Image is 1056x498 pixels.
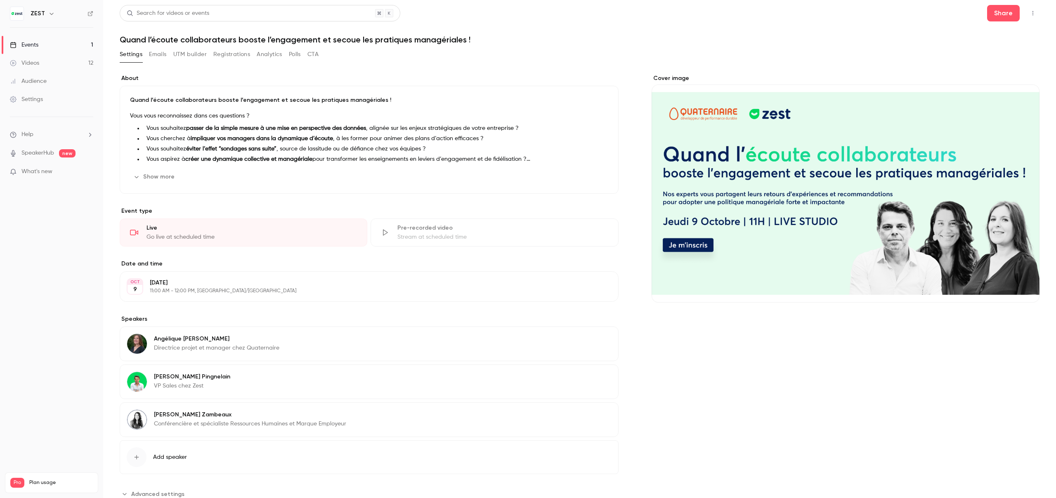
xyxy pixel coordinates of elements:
[128,279,142,285] div: OCT
[10,478,24,488] span: Pro
[154,411,346,419] p: [PERSON_NAME] Zambeaux
[150,288,575,294] p: 11:00 AM - 12:00 PM, [GEOGRAPHIC_DATA]/[GEOGRAPHIC_DATA]
[143,124,608,133] li: Vous souhaitez , alignée sur les enjeux stratégiques de votre entreprise ?
[127,9,209,18] div: Search for videos or events
[186,125,366,131] strong: passer de la simple mesure à une mise en perspective des données
[397,224,608,232] div: Pre-recorded video
[120,315,619,323] label: Speakers
[10,77,47,85] div: Audience
[213,48,250,61] button: Registrations
[257,48,282,61] button: Analytics
[185,156,312,162] strong: créer une dynamique collective et managériale
[191,136,333,141] strong: impliquer vos managers dans la dynamique d’écoute
[21,167,52,176] span: What's new
[289,48,301,61] button: Polls
[120,364,619,399] div: Nicolas Pingnelain[PERSON_NAME] PingnelainVP Sales chez Zest
[146,233,357,241] div: Go live at scheduled time
[652,74,1039,303] section: Cover image
[150,279,575,287] p: [DATE]
[120,207,619,215] p: Event type
[83,168,93,176] iframe: Noticeable Trigger
[154,382,230,390] p: VP Sales chez Zest
[10,7,24,20] img: ZEST
[652,74,1039,82] label: Cover image
[173,48,207,61] button: UTM builder
[120,48,142,61] button: Settings
[154,344,279,352] p: Directrice projet et manager chez Quaternaire
[130,111,608,121] p: Vous vous reconnaissez dans ces questions ?
[127,334,147,354] img: Angélique David
[143,134,608,143] li: Vous cherchez à , à les former pour animer des plans d’action efficaces ?
[31,9,45,18] h6: ZEST
[397,233,608,241] div: Stream at scheduled time
[120,74,619,82] label: About
[10,59,39,67] div: Videos
[146,224,357,232] div: Live
[307,48,319,61] button: CTA
[149,48,166,61] button: Emails
[10,95,43,103] div: Settings
[153,453,187,461] span: Add speaker
[59,149,76,157] span: new
[120,260,619,268] label: Date and time
[130,96,608,104] p: Quand l’écoute collaborateurs booste l’engagement et secoue les pratiques managériales !
[21,149,54,157] a: SpeakerHub
[154,335,279,343] p: Angélique [PERSON_NAME]
[130,170,180,183] button: Show more
[120,35,1039,45] h1: Quand l’écoute collaborateurs booste l’engagement et secoue les pratiques managériales !
[120,402,619,437] div: Marie-Sophie Zambeaux[PERSON_NAME] ZambeauxConférencière et spécialiste Ressources Humaines et Ma...
[120,327,619,361] div: Angélique DavidAngélique [PERSON_NAME]Directrice projet et manager chez Quaternaire
[127,372,147,392] img: Nicolas Pingnelain
[143,145,608,153] li: Vous souhaitez , source de lassitude ou de défiance chez vos équipes ?
[29,479,93,486] span: Plan usage
[127,410,147,430] img: Marie-Sophie Zambeaux
[10,130,93,139] li: help-dropdown-opener
[10,41,38,49] div: Events
[143,155,608,164] li: Vous aspirez à pour transformer les enseignements en leviers d’engagement et de fidélisation ?
[120,440,619,474] button: Add speaker
[154,373,230,381] p: [PERSON_NAME] Pingnelain
[186,146,276,152] strong: éviter l’effet “sondages sans suite”
[371,218,618,247] div: Pre-recorded videoStream at scheduled time
[133,285,137,294] p: 9
[21,130,33,139] span: Help
[154,420,346,428] p: Conférencière et spécialiste Ressources Humaines et Marque Employeur
[987,5,1020,21] button: Share
[120,218,367,247] div: LiveGo live at scheduled time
